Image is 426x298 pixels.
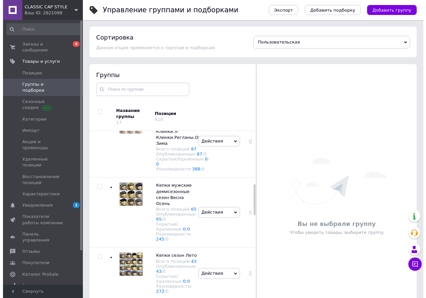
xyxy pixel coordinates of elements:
[3,23,79,35] input: Поиск
[153,166,207,171] div: Разновидности:
[153,147,207,151] div: Всего позиций:
[93,83,186,96] input: Поиск по группам
[271,8,290,13] span: Экспорт
[153,222,194,232] div: Скрытые/Удаленные:
[202,156,205,161] a: 0
[19,283,44,289] span: Аналитика
[163,237,165,242] div: 0
[93,34,130,41] h4: Сортировка
[19,214,62,226] span: Показатели работы компании
[152,117,160,122] div: 610
[180,279,183,284] a: 0
[153,284,194,294] div: Разновидности:
[153,274,194,284] div: Скрытые/Удаленные:
[198,210,220,215] span: Действия
[19,128,37,134] span: Импорт
[19,41,62,53] span: Заказы и сообщения
[183,227,187,232] span: /
[93,71,247,79] div: Группы
[19,174,62,186] span: Восстановление позиций
[19,260,47,266] span: Покупатели
[188,207,194,212] a: 65
[159,269,163,274] span: /
[180,227,183,232] a: 0
[201,151,203,156] div: 0
[369,8,408,13] span: Добавить группу
[152,111,208,117] div: Позиции
[153,161,156,166] a: 0
[163,289,165,294] div: 0
[198,139,220,144] span: Действия
[19,70,39,76] span: Позиции
[19,271,55,277] span: Каталог ProSale
[19,116,44,122] span: Категории
[153,212,194,222] div: Опубликованные:
[153,156,207,166] div: Скрытые/Удаленные:
[160,217,163,222] div: 0
[153,253,194,258] span: Кепки сезон Лето
[116,252,140,276] img: Кепки сезон Лето
[19,248,37,254] span: Отзывы
[405,257,419,271] button: Чат с покупателем
[113,108,147,120] div: Название группы
[153,207,194,212] div: Всего позиций:
[70,202,77,208] span: 1
[153,232,194,242] div: Разновидности:
[257,220,410,228] p: Вы не выбрали группу
[19,156,62,168] span: Удаленные позиции
[183,279,187,284] span: /
[19,58,57,64] span: Товары и услуги
[19,139,62,151] span: Акции и промокоды
[188,147,194,151] a: 87
[184,279,187,284] a: 0
[189,166,197,171] a: 388
[257,230,410,236] p: Чтобы увидеть товары, выберите группу
[113,120,119,125] div: 17
[116,182,140,206] img: Кепки мужские демисезонные сезон Весна Осень
[153,289,161,294] a: 272
[153,237,161,242] a: 245
[266,5,295,15] button: Экспорт
[199,151,204,156] span: /
[161,289,166,294] span: /
[184,227,187,232] a: 0
[199,166,202,171] div: 0
[153,264,194,274] div: Опубликованные:
[19,99,62,111] span: Сезонные скидки
[302,5,357,15] button: Добавить подборку
[160,269,163,274] div: 0
[153,156,206,166] span: /
[100,6,235,14] h1: Управление группами и подборками
[70,41,77,47] span: 4
[198,271,220,276] span: Действия
[159,217,163,222] span: /
[19,231,62,243] span: Панель управления
[364,5,414,15] button: Добавить группу
[22,4,72,10] span: CLASSIС CAP STYLE
[153,269,159,274] a: 43
[93,45,212,50] span: Данная опция применяется к группам и подборкам
[188,259,194,264] a: 43
[161,237,166,242] span: /
[153,183,189,206] span: Кепки мужские демисезонные сезон Весна Осень
[255,40,297,45] span: Пользовательская
[153,217,159,222] a: 65
[22,10,80,16] div: Ваш ID: 2821098
[307,8,352,13] span: Добавить подборку
[19,81,62,93] span: Группы и подборки
[194,151,199,156] a: 87
[153,259,194,264] div: Всего позиций:
[19,191,57,197] span: Характеристики
[19,202,50,208] span: Уведомления
[197,166,202,171] span: /
[153,151,207,156] div: Опубликованные:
